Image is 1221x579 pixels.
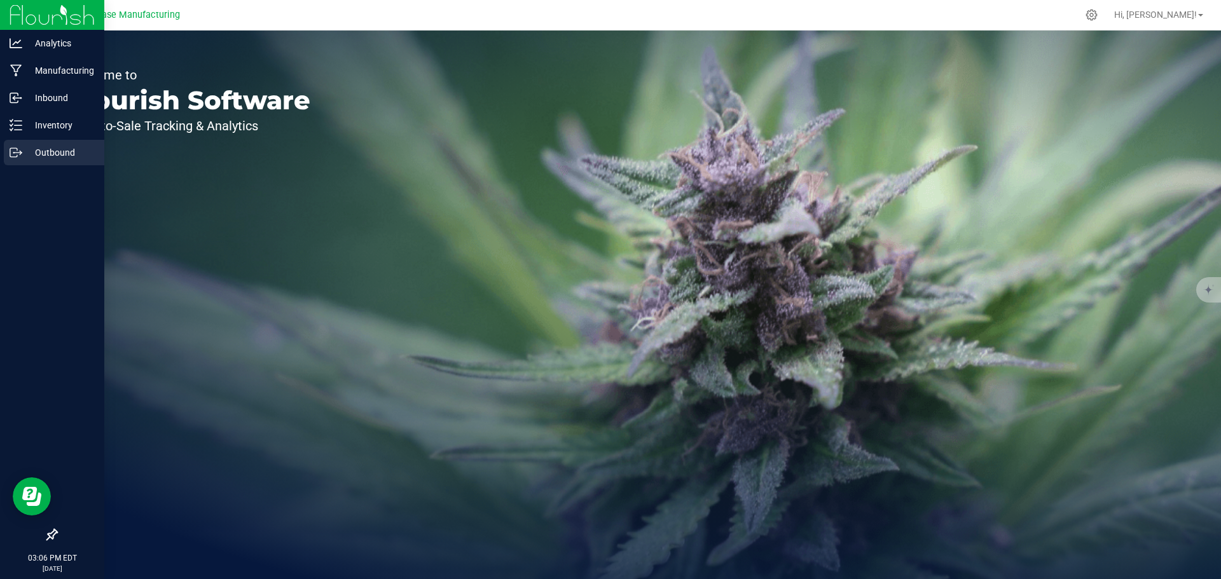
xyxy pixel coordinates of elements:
[1084,9,1100,21] div: Manage settings
[22,36,99,51] p: Analytics
[22,118,99,133] p: Inventory
[69,119,310,132] p: Seed-to-Sale Tracking & Analytics
[79,10,180,20] span: Starbase Manufacturing
[6,564,99,573] p: [DATE]
[22,90,99,106] p: Inbound
[22,63,99,78] p: Manufacturing
[10,37,22,50] inline-svg: Analytics
[69,88,310,113] p: Flourish Software
[10,64,22,77] inline-svg: Manufacturing
[1114,10,1197,20] span: Hi, [PERSON_NAME]!
[69,69,310,81] p: Welcome to
[10,146,22,159] inline-svg: Outbound
[6,552,99,564] p: 03:06 PM EDT
[13,477,51,515] iframe: Resource center
[10,92,22,104] inline-svg: Inbound
[10,119,22,132] inline-svg: Inventory
[22,145,99,160] p: Outbound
